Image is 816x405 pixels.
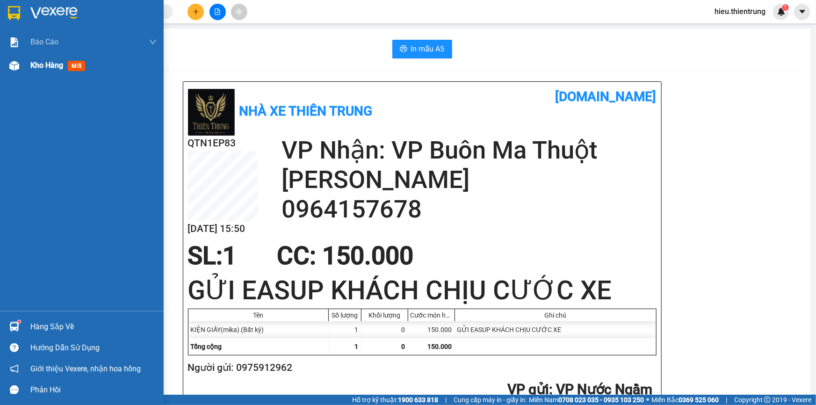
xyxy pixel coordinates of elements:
[188,360,653,376] h2: Người gửi: 0975912962
[271,242,419,270] div: CC : 150.000
[188,272,657,309] h1: GỬI EASUP KHÁCH CHỊU CƯỚC XE
[30,36,58,48] span: Báo cáo
[188,89,235,136] img: logo.jpg
[455,321,656,338] div: GỬI EASUP KHÁCH CHỊU CƯỚC XE
[223,241,237,270] span: 1
[777,7,786,16] img: icon-new-feature
[191,343,222,350] span: Tổng cộng
[651,395,719,405] span: Miền Bắc
[782,4,789,11] sup: 1
[411,43,445,55] span: In mẫu A5
[188,321,329,338] div: KIỆN GIẤY(mika) (Bất kỳ)
[764,397,771,403] span: copyright
[9,61,19,71] img: warehouse-icon
[784,4,787,11] span: 1
[355,343,359,350] span: 1
[398,396,438,404] strong: 1900 633 818
[428,343,452,350] span: 150.000
[400,45,407,54] span: printer
[411,311,452,319] div: Cước món hàng
[188,136,258,151] h2: QTN1EP83
[282,165,657,195] h2: [PERSON_NAME]
[18,320,21,323] sup: 1
[679,396,719,404] strong: 0369 525 060
[9,322,19,332] img: warehouse-icon
[8,6,20,20] img: logo-vxr
[402,343,405,350] span: 0
[188,241,223,270] span: SL:
[331,311,359,319] div: Số lượng
[445,395,447,405] span: |
[9,37,19,47] img: solution-icon
[37,7,84,64] b: Nhà xe Thiên Trung
[364,311,405,319] div: Khối lượng
[726,395,727,405] span: |
[193,8,199,15] span: plus
[30,320,157,334] div: Hàng sắp về
[558,396,644,404] strong: 0708 023 035 - 0935 103 250
[188,380,653,399] h2: : VP Nước Ngầm
[5,67,75,82] h2: QTN1EP83
[30,61,63,70] span: Kho hàng
[239,103,373,119] b: Nhà xe Thiên Trung
[10,385,19,394] span: message
[454,395,527,405] span: Cung cấp máy in - giấy in:
[392,40,452,58] button: printerIn mẫu A5
[794,4,810,20] button: caret-down
[209,4,226,20] button: file-add
[188,4,204,20] button: plus
[30,363,141,375] span: Giới thiệu Vexere, nhận hoa hồng
[49,67,226,126] h2: VP Nhận: VP Buôn Ma Thuột
[707,6,773,17] span: hieu.thientrung
[361,321,408,338] div: 0
[352,395,438,405] span: Hỗ trợ kỹ thuật:
[646,398,649,402] span: ⚪️
[236,8,242,15] span: aim
[188,221,258,237] h2: [DATE] 15:50
[30,341,157,355] div: Hướng dẫn sử dụng
[68,61,85,71] span: mới
[191,311,326,319] div: Tên
[508,381,549,398] span: VP gửi
[10,364,19,373] span: notification
[282,195,657,224] h2: 0964157678
[556,89,657,104] b: [DOMAIN_NAME]
[329,321,361,338] div: 1
[10,343,19,352] span: question-circle
[231,4,247,20] button: aim
[798,7,807,16] span: caret-down
[529,395,644,405] span: Miền Nam
[125,7,226,23] b: [DOMAIN_NAME]
[30,383,157,397] div: Phản hồi
[457,311,654,319] div: Ghi chú
[5,14,33,61] img: logo.jpg
[214,8,221,15] span: file-add
[408,321,455,338] div: 150.000
[149,38,157,46] span: down
[282,136,657,165] h2: VP Nhận: VP Buôn Ma Thuột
